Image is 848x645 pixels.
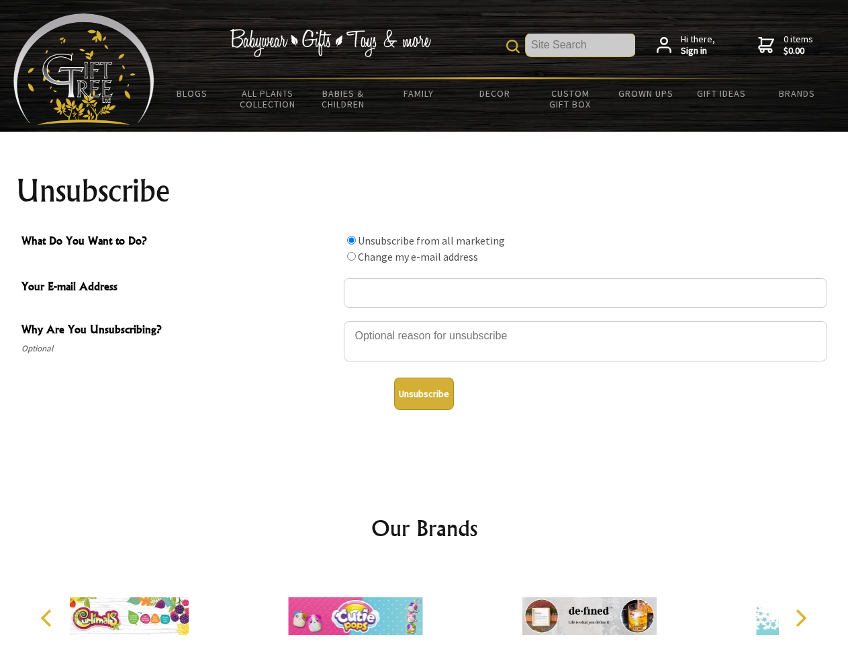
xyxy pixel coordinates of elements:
[786,603,815,633] button: Next
[16,175,833,207] h1: Unsubscribe
[681,45,715,57] strong: Sign in
[13,13,154,125] img: Babyware - Gifts - Toys and more...
[381,79,457,107] a: Family
[34,603,63,633] button: Previous
[784,45,813,57] strong: $0.00
[27,512,822,544] h2: Our Brands
[344,278,827,308] input: Your E-mail Address
[758,34,813,57] a: 0 items$0.00
[21,278,337,298] span: Your E-mail Address
[394,378,454,410] button: Unsubscribe
[21,321,337,341] span: Why Are You Unsubscribing?
[506,40,520,53] img: product search
[347,236,356,245] input: What Do You Want to Do?
[681,34,715,57] span: Hi there,
[759,79,835,107] a: Brands
[608,79,684,107] a: Grown Ups
[154,79,230,107] a: BLOGS
[21,341,337,357] span: Optional
[230,29,431,57] img: Babywear - Gifts - Toys & more
[358,234,505,247] label: Unsubscribe from all marketing
[230,79,306,118] a: All Plants Collection
[684,79,759,107] a: Gift Ideas
[784,33,813,57] span: 0 items
[21,232,337,252] span: What Do You Want to Do?
[457,79,532,107] a: Decor
[526,34,635,56] input: Site Search
[344,321,827,361] textarea: Why Are You Unsubscribing?
[347,252,356,261] input: What Do You Want to Do?
[305,79,381,118] a: Babies & Children
[532,79,608,118] a: Custom Gift Box
[358,250,478,263] label: Change my e-mail address
[657,34,715,57] a: Hi there,Sign in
